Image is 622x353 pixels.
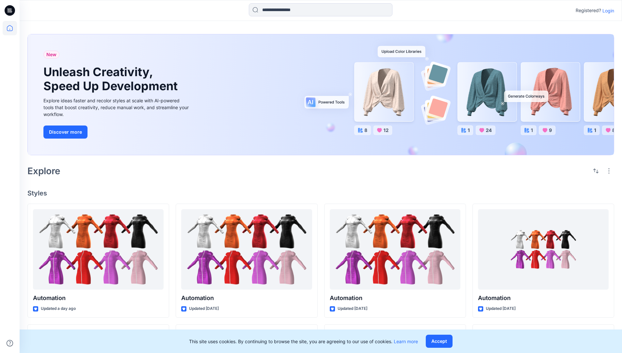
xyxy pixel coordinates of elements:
[41,305,76,312] p: Updated a day ago
[478,209,609,290] a: Automation
[189,338,418,345] p: This site uses cookies. By continuing to browse the site, you are agreeing to our use of cookies.
[46,51,56,59] span: New
[43,65,181,93] h1: Unleash Creativity, Speed Up Development
[602,7,614,14] p: Login
[43,126,190,139] a: Discover more
[181,209,312,290] a: Automation
[338,305,367,312] p: Updated [DATE]
[189,305,219,312] p: Updated [DATE]
[33,209,164,290] a: Automation
[486,305,516,312] p: Updated [DATE]
[576,7,601,14] p: Registered?
[181,294,312,303] p: Automation
[27,166,60,176] h2: Explore
[43,97,190,118] div: Explore ideas faster and recolor styles at scale with AI-powered tools that boost creativity, red...
[478,294,609,303] p: Automation
[330,294,460,303] p: Automation
[394,339,418,344] a: Learn more
[426,335,453,348] button: Accept
[43,126,88,139] button: Discover more
[33,294,164,303] p: Automation
[330,209,460,290] a: Automation
[27,189,614,197] h4: Styles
